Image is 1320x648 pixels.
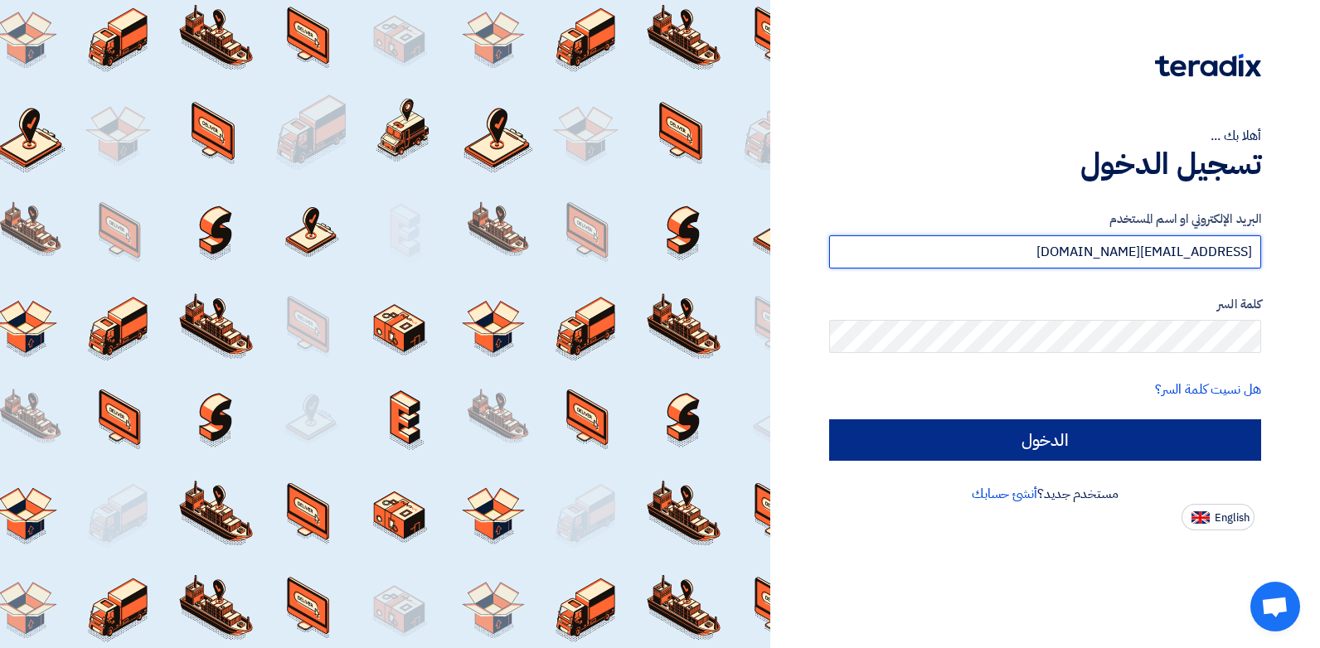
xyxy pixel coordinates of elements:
[1155,380,1261,399] a: هل نسيت كلمة السر؟
[972,484,1037,504] a: أنشئ حسابك
[829,146,1261,182] h1: تسجيل الدخول
[1250,582,1300,631] div: Open chat
[829,419,1261,461] input: الدخول
[829,484,1261,504] div: مستخدم جديد؟
[1155,54,1261,77] img: Teradix logo
[829,126,1261,146] div: أهلا بك ...
[829,235,1261,268] input: أدخل بريد العمل الإلكتروني او اسم المستخدم الخاص بك ...
[1215,512,1250,524] span: English
[829,210,1261,229] label: البريد الإلكتروني او اسم المستخدم
[1182,504,1254,530] button: English
[1191,511,1210,524] img: en-US.png
[829,295,1261,314] label: كلمة السر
